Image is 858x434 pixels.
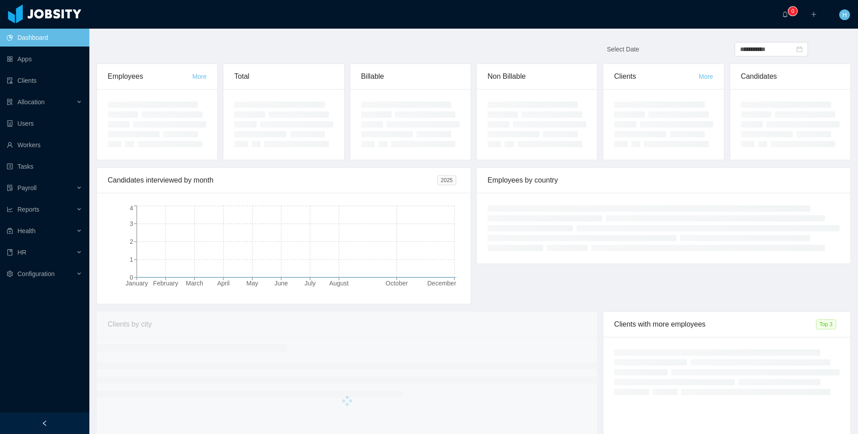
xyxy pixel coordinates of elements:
[7,228,13,234] i: icon: medicine-box
[217,280,230,287] tspan: April
[7,271,13,277] i: icon: setting
[17,270,55,277] span: Configuration
[437,175,456,185] span: 2025
[17,98,45,106] span: Allocation
[488,64,586,89] div: Non Billable
[614,64,698,89] div: Clients
[361,64,460,89] div: Billable
[130,220,133,227] tspan: 3
[782,11,788,17] i: icon: bell
[7,29,82,47] a: icon: pie-chartDashboard
[816,319,836,329] span: Top 3
[130,256,133,263] tspan: 1
[17,206,39,213] span: Reports
[17,227,35,234] span: Health
[7,72,82,89] a: icon: auditClients
[246,280,258,287] tspan: May
[7,206,13,213] i: icon: line-chart
[796,46,803,52] i: icon: calendar
[7,136,82,154] a: icon: userWorkers
[811,11,817,17] i: icon: plus
[7,115,82,132] a: icon: robotUsers
[741,64,840,89] div: Candidates
[108,168,437,193] div: Candidates interviewed by month
[7,249,13,255] i: icon: book
[699,73,713,80] a: More
[130,238,133,245] tspan: 2
[153,280,178,287] tspan: February
[17,184,37,191] span: Payroll
[304,280,315,287] tspan: July
[788,7,797,16] sup: 0
[7,157,82,175] a: icon: profileTasks
[130,204,133,212] tspan: 4
[607,46,639,53] span: Select Date
[7,50,82,68] a: icon: appstoreApps
[192,73,206,80] a: More
[7,185,13,191] i: icon: file-protect
[234,64,333,89] div: Total
[614,312,816,337] div: Clients with more employees
[130,274,133,281] tspan: 0
[126,280,148,287] tspan: January
[274,280,288,287] tspan: June
[842,9,847,20] span: H
[108,64,192,89] div: Employees
[386,280,408,287] tspan: October
[7,99,13,105] i: icon: solution
[329,280,349,287] tspan: August
[488,168,840,193] div: Employees by country
[186,280,203,287] tspan: March
[427,280,456,287] tspan: December
[17,249,26,256] span: HR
